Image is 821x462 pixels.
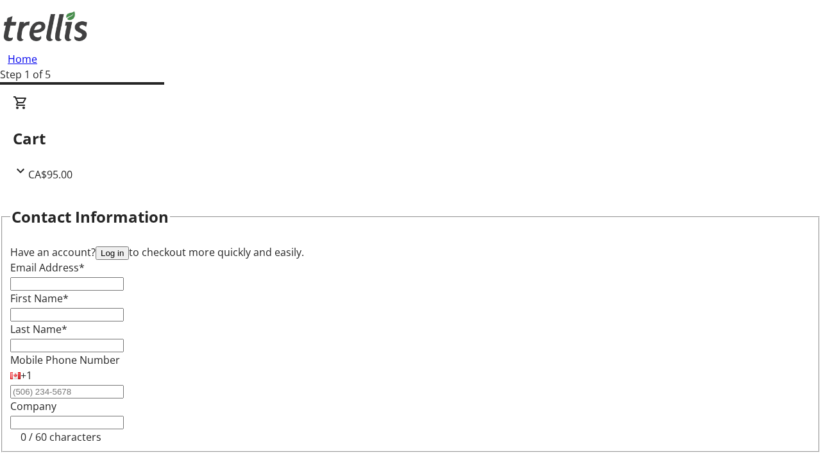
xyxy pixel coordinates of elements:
label: First Name* [10,291,69,305]
div: Have an account? to checkout more quickly and easily. [10,244,811,260]
label: Company [10,399,56,413]
label: Email Address* [10,261,85,275]
button: Log in [96,246,129,260]
label: Last Name* [10,322,67,336]
span: CA$95.00 [28,167,72,182]
label: Mobile Phone Number [10,353,120,367]
h2: Cart [13,127,808,150]
input: (506) 234-5678 [10,385,124,398]
h2: Contact Information [12,205,169,228]
tr-character-limit: 0 / 60 characters [21,430,101,444]
div: CartCA$95.00 [13,95,808,182]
